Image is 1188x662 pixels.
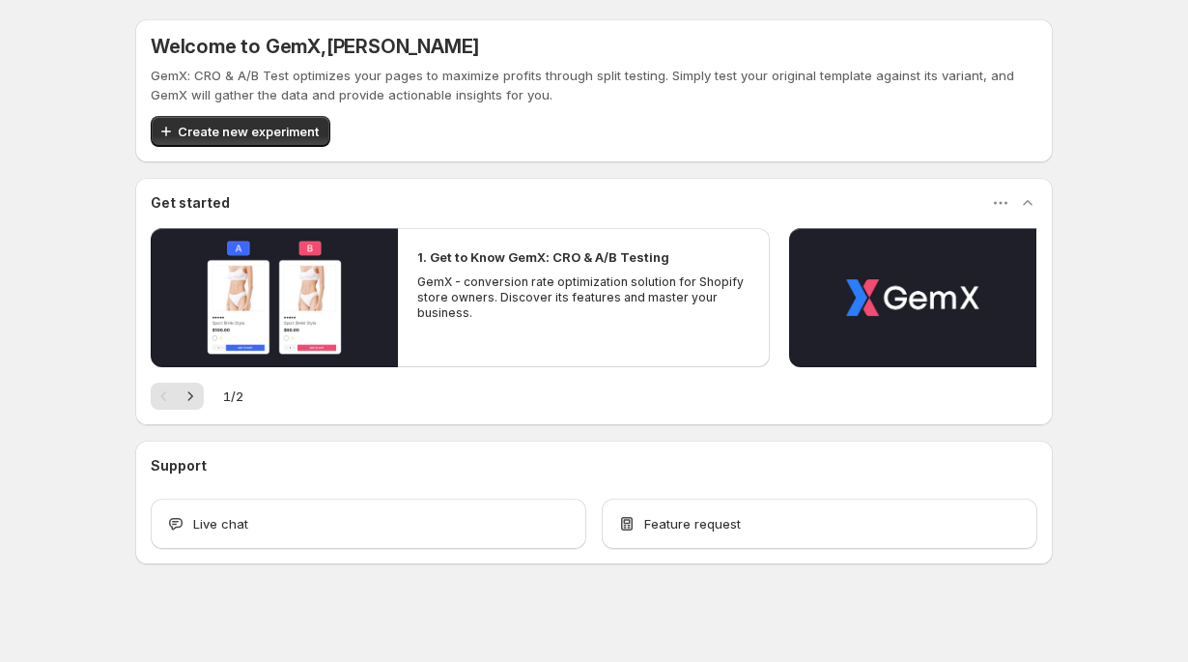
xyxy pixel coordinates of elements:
[223,387,243,406] span: 1 / 2
[417,274,750,321] p: GemX - conversion rate optimization solution for Shopify store owners. Discover its features and ...
[321,35,479,58] span: , [PERSON_NAME]
[177,383,204,410] button: Next
[644,514,741,533] span: Feature request
[151,456,207,475] h3: Support
[151,66,1037,104] p: GemX: CRO & A/B Test optimizes your pages to maximize profits through split testing. Simply test ...
[151,193,230,213] h3: Get started
[151,35,479,58] h5: Welcome to GemX
[151,228,398,367] button: Play video
[193,514,248,533] span: Live chat
[417,247,669,267] h2: 1. Get to Know GemX: CRO & A/B Testing
[151,383,204,410] nav: Pagination
[178,122,319,141] span: Create new experiment
[151,116,330,147] button: Create new experiment
[789,228,1036,367] button: Play video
